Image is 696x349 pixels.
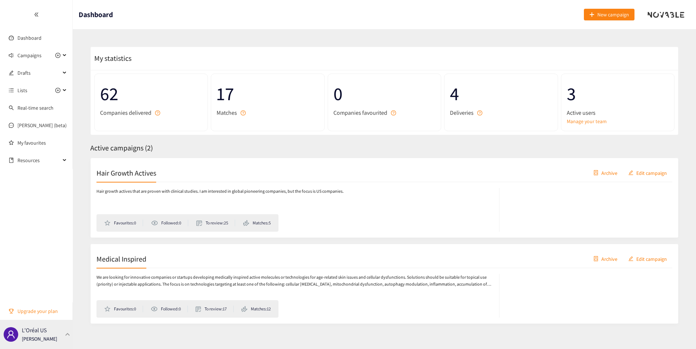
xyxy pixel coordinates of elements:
[9,88,14,93] span: unordered-list
[22,326,47,335] p: L'Oréal US
[17,304,67,318] span: Upgrade your plan
[574,270,696,349] iframe: Chat Widget
[96,168,156,178] h2: Hair Growth Actives
[96,254,146,264] h2: Medical Inspired
[588,167,623,179] button: containerArchive
[9,53,14,58] span: sound
[241,110,246,115] span: question-circle
[588,253,623,264] button: containerArchive
[104,220,143,226] li: Favourites: 0
[22,335,57,343] p: [PERSON_NAME]
[34,12,39,17] span: double-left
[17,83,27,98] span: Lists
[593,256,598,262] span: container
[333,108,387,117] span: Companies favourited
[628,170,633,176] span: edit
[628,256,633,262] span: edit
[567,117,669,125] a: Manage your team
[623,253,672,264] button: editEdit campaign
[151,220,188,226] li: Followed: 0
[243,220,271,226] li: Matches: 5
[597,11,629,19] span: New campaign
[104,306,143,312] li: Favourites: 0
[333,79,435,108] span: 0
[567,108,596,117] span: Active users
[17,48,41,63] span: Campaigns
[217,79,319,108] span: 17
[450,79,552,108] span: 4
[151,306,188,312] li: Followed: 0
[17,136,67,150] a: My favourites
[17,122,67,129] a: [PERSON_NAME] (beta)
[196,220,235,226] li: To review: 25
[241,306,271,312] li: Matches: 12
[593,170,598,176] span: container
[90,143,153,153] span: Active campaigns ( 2 )
[100,108,151,117] span: Companies delivered
[636,255,667,263] span: Edit campaign
[7,330,15,339] span: user
[17,35,41,41] a: Dashboard
[9,158,14,163] span: book
[96,274,492,288] p: We are looking for innovative companies or startups developing medically inspired active molecule...
[574,270,696,349] div: Widget de chat
[55,88,60,93] span: plus-circle
[636,169,667,177] span: Edit campaign
[9,309,14,314] span: trophy
[450,108,474,117] span: Deliveries
[584,9,634,20] button: plusNew campaign
[477,110,482,115] span: question-circle
[90,158,679,238] a: Hair Growth ActivescontainerArchiveeditEdit campaignHair growth actives that are proven with clin...
[601,169,617,177] span: Archive
[155,110,160,115] span: question-circle
[217,108,237,117] span: Matches
[17,153,60,168] span: Resources
[391,110,396,115] span: question-circle
[17,105,54,111] a: Real-time search
[623,167,672,179] button: editEdit campaign
[17,66,60,80] span: Drafts
[96,188,344,195] p: Hair growth actives that are proven with clinical studies. I am interested in global pioneering c...
[589,12,594,18] span: plus
[55,53,60,58] span: plus-circle
[90,244,679,324] a: Medical InspiredcontainerArchiveeditEdit campaignWe are looking for innovative companies or start...
[601,255,617,263] span: Archive
[100,79,202,108] span: 62
[91,54,131,63] span: My statistics
[567,79,669,108] span: 3
[195,306,234,312] li: To review: 17
[9,70,14,75] span: edit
